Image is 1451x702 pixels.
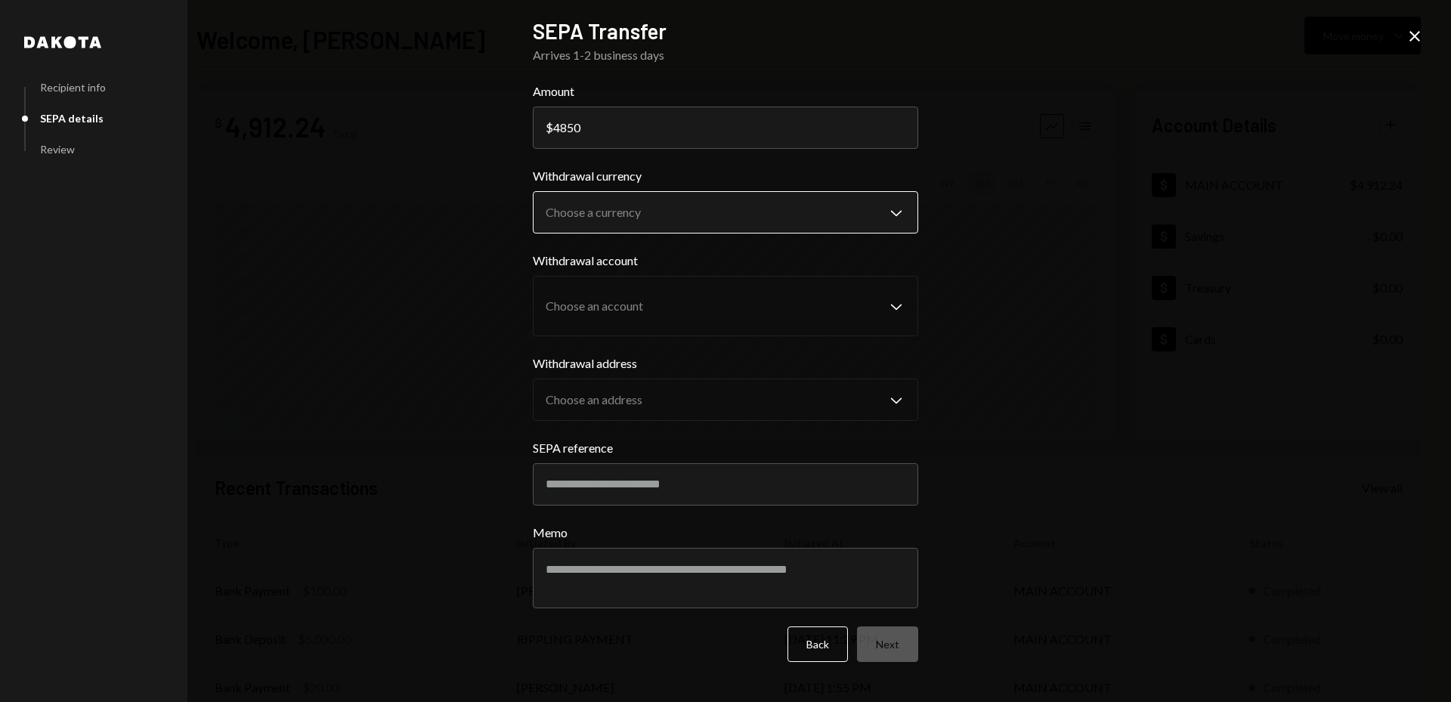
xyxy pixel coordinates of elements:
[533,354,918,373] label: Withdrawal address
[533,524,918,542] label: Memo
[533,167,918,185] label: Withdrawal currency
[533,107,918,149] input: 0.00
[533,82,918,101] label: Amount
[40,143,75,156] div: Review
[546,120,553,135] div: $
[40,112,104,125] div: SEPA details
[533,46,918,64] div: Arrives 1-2 business days
[533,191,918,233] button: Withdrawal currency
[787,626,848,662] button: Back
[533,17,918,46] h2: SEPA Transfer
[533,439,918,457] label: SEPA reference
[533,252,918,270] label: Withdrawal account
[40,81,106,94] div: Recipient info
[533,379,918,421] button: Withdrawal address
[533,276,918,336] button: Withdrawal account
